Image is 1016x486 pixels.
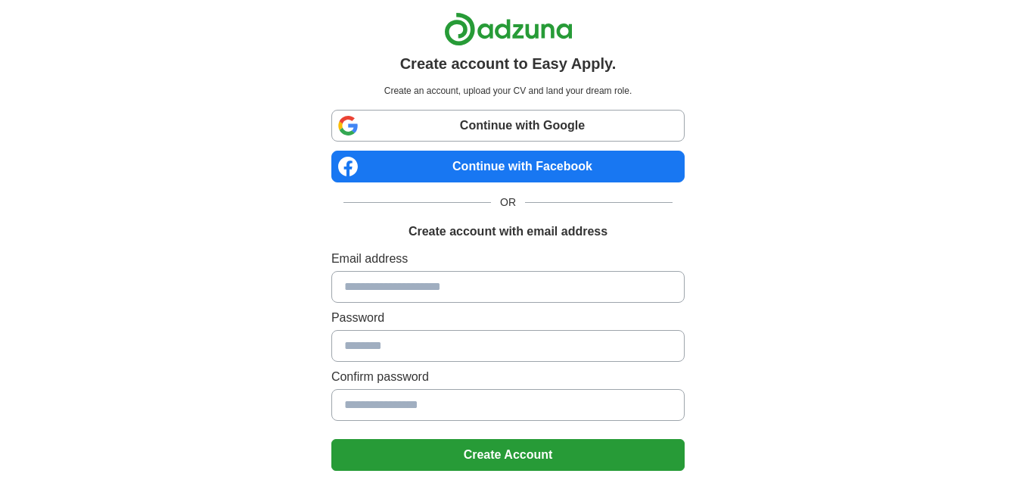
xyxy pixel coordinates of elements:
[331,368,685,386] label: Confirm password
[444,12,573,46] img: Adzuna logo
[491,195,525,210] span: OR
[400,52,617,75] h1: Create account to Easy Apply.
[331,151,685,182] a: Continue with Facebook
[331,250,685,268] label: Email address
[331,110,685,142] a: Continue with Google
[409,223,607,241] h1: Create account with email address
[331,309,685,327] label: Password
[331,439,685,471] button: Create Account
[334,84,682,98] p: Create an account, upload your CV and land your dream role.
